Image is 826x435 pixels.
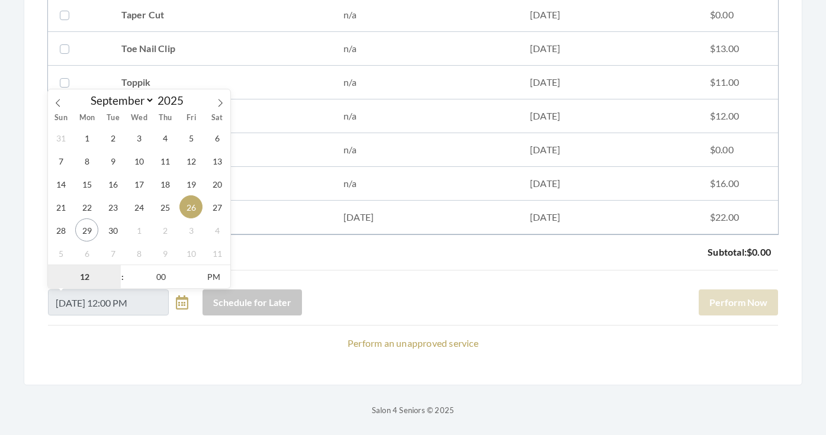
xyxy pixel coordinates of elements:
[75,218,98,241] span: September 29, 2025
[205,149,229,172] span: September 13, 2025
[698,167,778,201] td: $16.00
[24,403,802,417] p: Salon 4 Seniors © 2025
[48,289,169,315] input: Select Date
[179,195,203,218] span: September 26, 2025
[747,246,771,257] span: $0.00
[698,66,778,99] td: $11.00
[698,133,778,167] td: $0.00
[197,265,230,289] span: Click to toggle
[518,32,698,66] td: [DATE]
[110,32,332,66] td: Toe Nail Clip
[101,172,124,195] span: September 16, 2025
[518,167,698,201] td: [DATE]
[332,66,518,99] td: n/a
[152,114,178,122] span: Thu
[49,172,72,195] span: September 14, 2025
[101,126,124,149] span: September 2, 2025
[101,218,124,241] span: September 30, 2025
[127,126,150,149] span: September 3, 2025
[49,195,72,218] span: September 21, 2025
[205,126,229,149] span: September 6, 2025
[153,241,176,265] span: October 9, 2025
[127,149,150,172] span: September 10, 2025
[127,218,150,241] span: October 1, 2025
[176,289,188,315] a: toggle
[518,201,698,234] td: [DATE]
[179,241,203,265] span: October 10, 2025
[49,218,72,241] span: September 28, 2025
[205,241,229,265] span: October 11, 2025
[179,149,203,172] span: September 12, 2025
[75,149,98,172] span: September 8, 2025
[49,241,72,265] span: October 5, 2025
[179,126,203,149] span: September 5, 2025
[332,133,518,167] td: n/a
[332,201,518,234] td: [DATE]
[121,265,124,289] span: :
[124,265,197,289] input: Minute
[110,66,332,99] td: Toppik
[153,126,176,149] span: September 4, 2025
[126,114,152,122] span: Wed
[127,195,150,218] span: September 24, 2025
[204,114,230,122] span: Sat
[74,114,100,122] span: Mon
[127,241,150,265] span: October 8, 2025
[49,126,72,149] span: August 31, 2025
[75,126,98,149] span: September 1, 2025
[75,172,98,195] span: September 15, 2025
[205,218,229,241] span: October 4, 2025
[518,133,698,167] td: [DATE]
[153,195,176,218] span: September 25, 2025
[100,114,126,122] span: Tue
[101,195,124,218] span: September 23, 2025
[155,94,194,107] input: Year
[332,167,518,201] td: n/a
[153,172,176,195] span: September 18, 2025
[179,172,203,195] span: September 19, 2025
[48,265,121,289] input: Hour
[179,218,203,241] span: October 3, 2025
[708,244,771,260] p: Subtotal:
[48,114,74,122] span: Sun
[518,66,698,99] td: [DATE]
[49,149,72,172] span: September 7, 2025
[205,195,229,218] span: September 27, 2025
[101,149,124,172] span: September 9, 2025
[205,172,229,195] span: September 20, 2025
[698,201,778,234] td: $22.00
[153,218,176,241] span: October 2, 2025
[332,32,518,66] td: n/a
[332,99,518,133] td: n/a
[178,114,204,122] span: Fri
[101,241,124,265] span: October 7, 2025
[75,241,98,265] span: October 6, 2025
[153,149,176,172] span: September 11, 2025
[348,337,478,349] a: Perform an unapproved service
[85,93,155,108] select: Month
[75,195,98,218] span: September 22, 2025
[127,172,150,195] span: September 17, 2025
[698,99,778,133] td: $12.00
[698,32,778,66] td: $13.00
[518,99,698,133] td: [DATE]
